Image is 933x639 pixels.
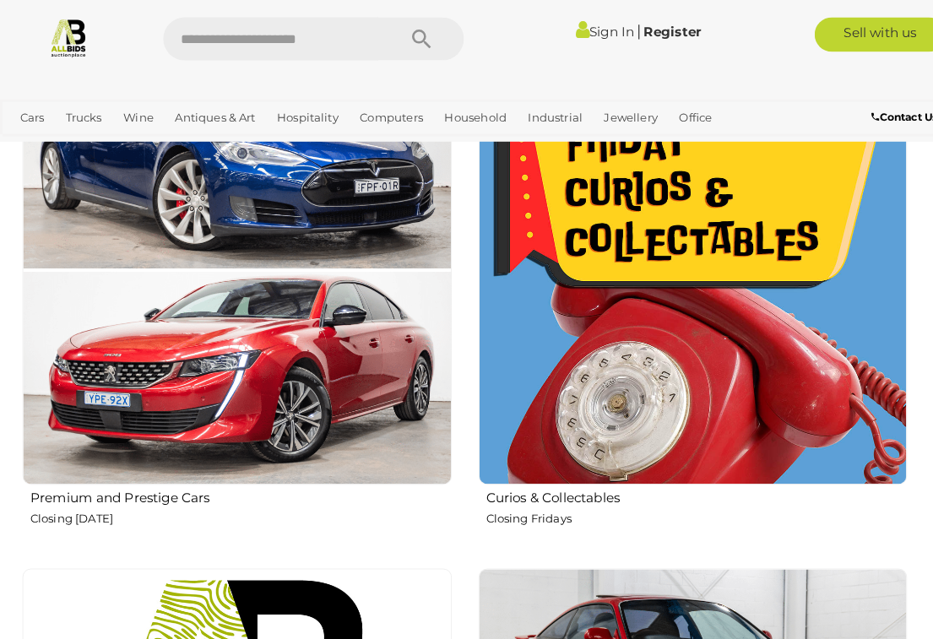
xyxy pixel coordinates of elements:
b: Contact Us [852,108,916,121]
p: Closing [DATE] [30,497,442,517]
a: Wine [114,101,157,129]
img: Curios & Collectables [468,54,887,474]
a: Computers [345,101,420,129]
a: Sell with us [796,17,925,51]
a: Contact Us [852,106,920,124]
a: Jewellery [583,101,649,129]
a: Hospitality [264,101,338,129]
a: Office [657,101,702,129]
a: Cars [13,101,50,129]
a: Antiques & Art [165,101,257,129]
a: Household [427,101,502,129]
img: Premium and Prestige Cars [22,54,442,474]
span: | [622,21,627,40]
a: Industrial [509,101,576,129]
a: Sign In [562,23,620,39]
p: Closing Fridays [475,497,887,517]
a: Curios & Collectables Closing Fridays [467,53,887,542]
a: Sports [13,129,61,157]
a: Register [629,23,685,39]
h2: Premium and Prestige Cars [30,475,442,494]
img: Allbids.com.au [47,17,87,57]
a: Trucks [57,101,106,129]
h2: Curios & Collectables [475,475,887,494]
button: Search [369,17,453,59]
a: [GEOGRAPHIC_DATA] [68,129,202,157]
a: Premium and Prestige Cars Closing [DATE] [21,53,442,542]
